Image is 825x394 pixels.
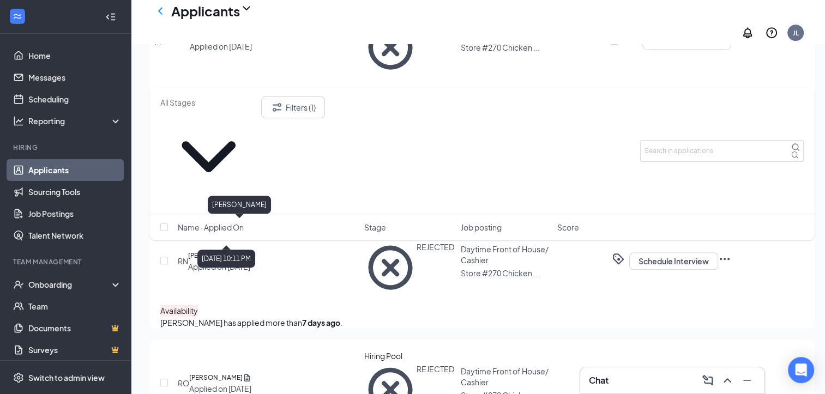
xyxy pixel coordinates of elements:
[28,116,122,126] div: Reporting
[28,66,122,88] a: Messages
[240,2,253,15] svg: ChevronDown
[461,366,549,387] span: Daytime Front of House/ Cashier
[740,374,754,387] svg: Minimize
[364,350,454,361] div: Hiring Pool
[28,279,112,290] div: Onboarding
[13,257,119,266] div: Team Management
[741,26,754,39] svg: Notifications
[364,222,386,233] span: Stage
[28,339,122,361] a: SurveysCrown
[171,2,240,20] h1: Applicants
[178,222,244,233] span: Name · Applied On
[788,357,814,383] div: Open Intercom Messenger
[160,306,198,316] span: Availability
[270,101,284,114] svg: Filter
[28,181,122,203] a: Sourcing Tools
[719,372,736,389] button: ChevronUp
[160,96,257,108] input: All Stages
[189,372,243,383] h5: [PERSON_NAME]
[28,88,122,110] a: Scheduling
[208,196,271,214] div: [PERSON_NAME]
[629,252,718,270] button: Schedule Interview
[13,279,24,290] svg: UserCheck
[160,317,804,329] p: [PERSON_NAME] has applied more than .
[791,143,800,151] svg: MagnifyingGlass
[13,372,24,383] svg: Settings
[417,241,454,294] div: REJECTED
[178,256,188,266] div: RN
[28,45,122,66] a: Home
[243,372,251,383] svg: Document
[461,268,540,278] span: Store #270 Chicken ...
[557,222,579,233] span: Score
[718,252,731,265] svg: Ellipses
[589,374,609,386] h3: Chat
[28,372,105,383] div: Switch to admin view
[13,143,119,152] div: Hiring
[640,140,804,162] input: Search in applications
[302,318,340,328] b: 7 days ago
[701,374,714,387] svg: ComposeMessage
[28,203,122,225] a: Job Postings
[105,11,116,22] svg: Collapse
[699,372,716,389] button: ComposeMessage
[188,250,242,261] h5: [PERSON_NAME]
[189,383,251,394] div: Applied on [DATE]
[160,108,257,205] svg: ChevronDown
[461,244,549,265] span: Daytime Front of House/ Cashier
[28,317,122,339] a: DocumentsCrown
[12,11,23,22] svg: WorkstreamLogo
[28,295,122,317] a: Team
[261,96,325,118] button: Filter Filters (1)
[738,372,756,389] button: Minimize
[13,116,24,126] svg: Analysis
[765,26,778,39] svg: QuestionInfo
[197,250,255,268] div: [DATE] 10:11 PM
[188,261,250,272] div: Applied on [DATE]
[28,225,122,246] a: Talent Network
[154,4,167,17] svg: ChevronLeft
[793,28,799,38] div: JL
[461,222,502,233] span: Job posting
[721,374,734,387] svg: ChevronUp
[364,241,417,294] svg: CrossCircle
[612,252,625,265] svg: ActiveTag
[178,378,189,389] div: RO
[28,159,122,181] a: Applicants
